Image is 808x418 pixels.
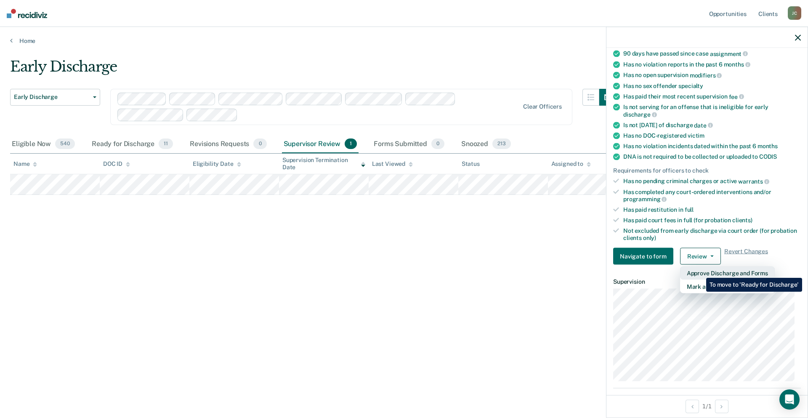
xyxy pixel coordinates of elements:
[623,111,657,118] span: discharge
[623,132,801,139] div: Has no DOC-registered
[13,160,37,168] div: Name
[680,266,775,280] button: Approve Discharge and Forms
[623,61,801,68] div: Has no violation reports in the past 6
[103,160,130,168] div: DOC ID
[523,103,562,110] div: Clear officers
[613,167,801,174] div: Requirements for officers to check
[613,248,677,265] a: Navigate to form link
[193,160,241,168] div: Eligibility Date
[678,82,703,89] span: specialty
[724,248,768,265] span: Revert Changes
[729,93,744,100] span: fee
[10,37,798,45] a: Home
[690,72,722,79] span: modifiers
[623,121,801,129] div: Is not [DATE] of discharge
[188,135,268,154] div: Revisions Requests
[613,248,673,265] button: Navigate to form
[492,138,511,149] span: 213
[715,399,728,413] button: Next Opportunity
[623,104,801,118] div: Is not serving for an offense that is ineligible for early
[738,178,769,185] span: warrants
[688,132,704,139] span: victim
[462,160,480,168] div: Status
[14,93,90,101] span: Early Discharge
[623,196,667,202] span: programming
[345,138,357,149] span: 1
[643,234,656,241] span: only)
[623,153,801,160] div: DNA is not required to be collected or uploaded to
[623,93,801,100] div: Has paid their most recent supervision
[10,58,616,82] div: Early Discharge
[7,9,47,18] img: Recidiviz
[686,399,699,413] button: Previous Opportunity
[613,278,801,285] dt: Supervision
[680,280,775,293] button: Mark as Ineligible
[623,82,801,89] div: Has no sex offender
[788,6,801,20] div: J C
[759,153,777,160] span: CODIS
[710,50,748,57] span: assignment
[623,72,801,79] div: Has no open supervision
[90,135,175,154] div: Ready for Discharge
[55,138,75,149] span: 540
[623,217,801,224] div: Has paid court fees in full (for probation
[372,160,413,168] div: Last Viewed
[282,157,365,171] div: Supervision Termination Date
[606,395,808,417] div: 1 / 1
[680,248,721,265] button: Review
[623,50,801,58] div: 90 days have passed since case
[623,143,801,150] div: Has no violation incidents dated within the past 6
[253,138,266,149] span: 0
[623,206,801,213] div: Has paid restitution in
[694,122,712,128] span: date
[623,178,801,185] div: Has no pending criminal charges or active
[685,206,694,213] span: full
[372,135,446,154] div: Forms Submitted
[10,135,77,154] div: Eligible Now
[282,135,359,154] div: Supervisor Review
[757,143,778,149] span: months
[732,217,752,224] span: clients)
[159,138,173,149] span: 11
[551,160,591,168] div: Assigned to
[623,188,801,202] div: Has completed any court-ordered interventions and/or
[431,138,444,149] span: 0
[460,135,513,154] div: Snoozed
[623,227,801,241] div: Not excluded from early discharge via court order (for probation clients
[779,389,800,410] div: Open Intercom Messenger
[724,61,750,68] span: months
